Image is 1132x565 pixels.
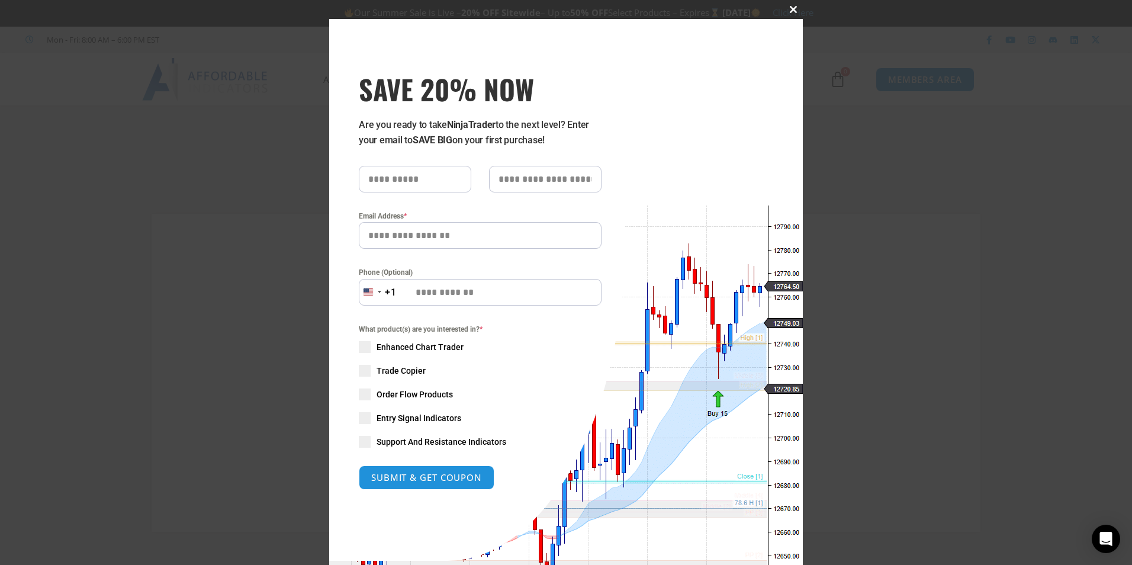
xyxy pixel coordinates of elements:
label: Email Address [359,210,602,222]
span: Order Flow Products [377,389,453,400]
strong: NinjaTrader [447,119,496,130]
strong: SAVE BIG [413,134,452,146]
div: Open Intercom Messenger [1092,525,1120,553]
span: Trade Copier [377,365,426,377]
label: Phone (Optional) [359,267,602,278]
label: Support And Resistance Indicators [359,436,602,448]
label: Trade Copier [359,365,602,377]
label: Order Flow Products [359,389,602,400]
button: SUBMIT & GET COUPON [359,466,494,490]
p: Are you ready to take to the next level? Enter your email to on your first purchase! [359,117,602,148]
div: +1 [385,285,397,300]
label: Entry Signal Indicators [359,412,602,424]
label: Enhanced Chart Trader [359,341,602,353]
span: What product(s) are you interested in? [359,323,602,335]
span: Support And Resistance Indicators [377,436,506,448]
span: Entry Signal Indicators [377,412,461,424]
button: Selected country [359,279,397,306]
span: SAVE 20% NOW [359,72,602,105]
span: Enhanced Chart Trader [377,341,464,353]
